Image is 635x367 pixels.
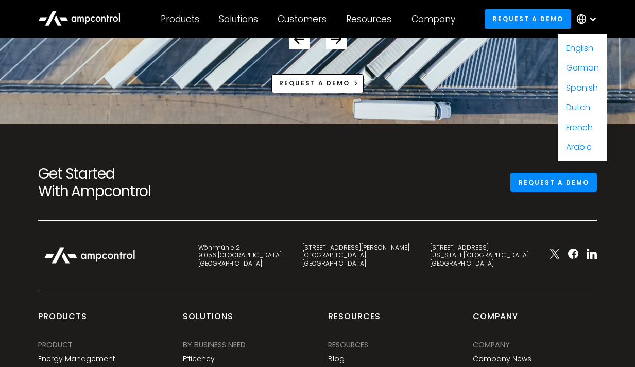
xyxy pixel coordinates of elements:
[328,311,381,330] div: Resources
[411,13,455,25] div: Company
[328,339,368,351] div: Resources
[38,241,141,269] img: Ampcontrol Logo
[510,173,597,192] a: Request a demo
[38,339,73,351] div: PRODUCT
[183,355,215,363] a: Efficency
[183,311,233,330] div: Solutions
[38,355,115,363] a: Energy Management
[566,141,592,153] a: Arabic
[326,29,347,49] div: Next slide
[566,82,598,94] a: Spanish
[485,9,571,28] a: Request a demo
[302,243,409,268] div: [STREET_ADDRESS][PERSON_NAME] [GEOGRAPHIC_DATA] [GEOGRAPHIC_DATA]
[328,355,345,363] a: Blog
[219,13,258,25] div: Solutions
[289,29,310,49] div: Previous slide
[279,79,350,88] div: Request a demo
[161,13,199,25] div: Products
[566,42,593,54] a: English
[566,121,593,133] a: French
[566,62,599,74] a: German
[198,243,282,268] div: Wöhrmühle 2 91056 [GEOGRAPHIC_DATA] [GEOGRAPHIC_DATA]
[566,101,590,113] a: Dutch
[271,74,364,93] a: Request a demo
[430,243,529,268] div: [STREET_ADDRESS] [US_STATE][GEOGRAPHIC_DATA] [GEOGRAPHIC_DATA]
[183,339,246,351] div: BY BUSINESS NEED
[346,13,391,25] div: Resources
[473,355,531,363] a: Company News
[278,13,327,25] div: Customers
[38,311,87,330] div: products
[38,165,211,200] h2: Get Started With Ampcontrol
[473,339,510,351] div: Company
[473,311,518,330] div: Company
